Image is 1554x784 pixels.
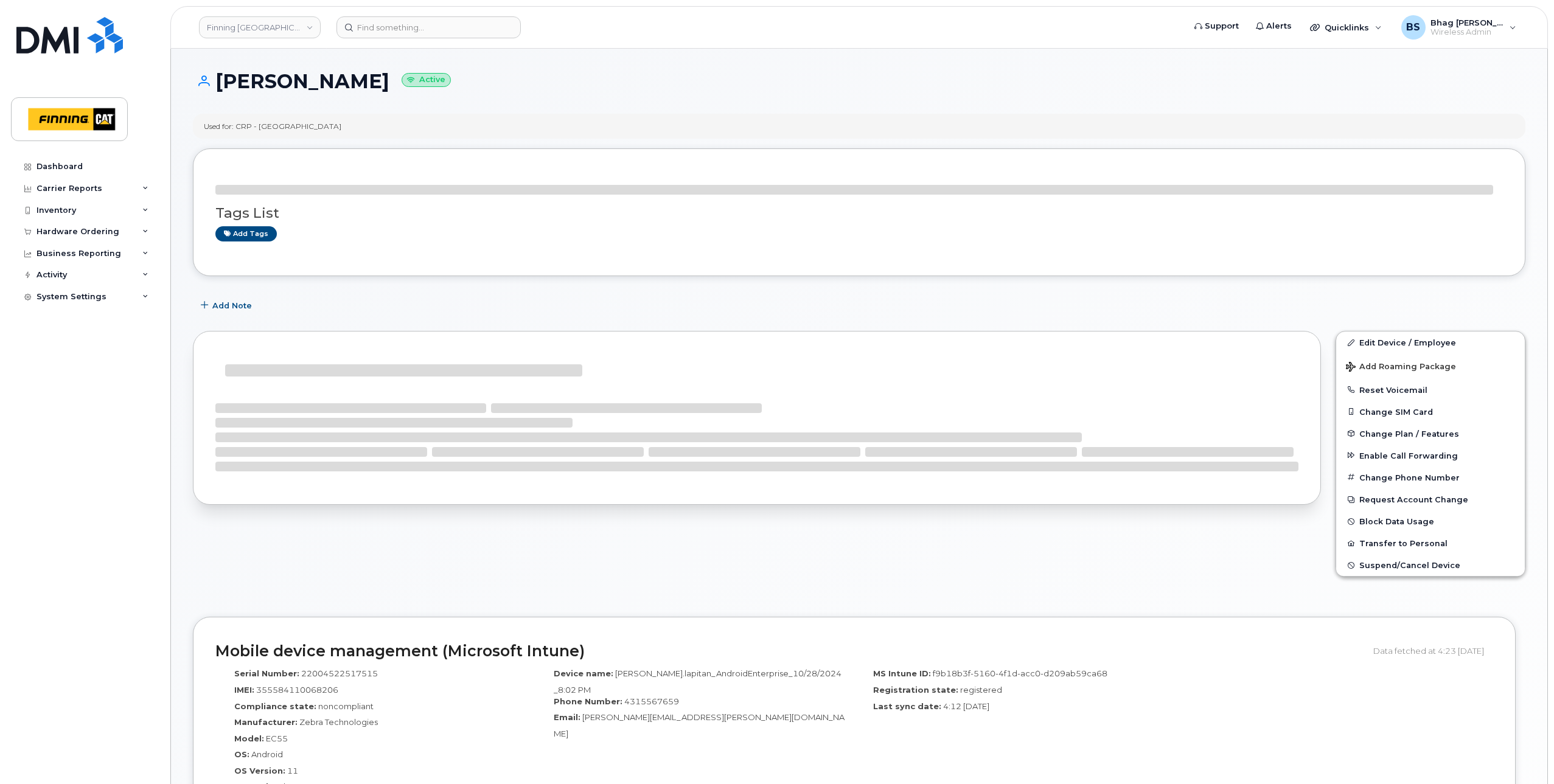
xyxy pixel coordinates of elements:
[251,749,283,759] span: Android
[1336,532,1525,554] button: Transfer to Personal
[1359,451,1458,460] span: Enable Call Forwarding
[1336,331,1525,353] a: Edit Device / Employee
[960,685,1002,695] span: registered
[554,696,622,707] label: Phone Number:
[1336,554,1525,576] button: Suspend/Cancel Device
[1336,445,1525,467] button: Enable Call Forwarding
[215,206,1503,221] h3: Tags List
[234,701,316,712] label: Compliance state:
[1359,561,1460,570] span: Suspend/Cancel Device
[212,300,252,311] span: Add Note
[1336,401,1525,423] button: Change SIM Card
[299,717,378,727] span: Zebra Technologies
[554,668,841,695] span: [PERSON_NAME].lapitan_AndroidEnterprise_10/28/2024_8:02 PM
[234,684,254,696] label: IMEI:
[873,668,931,679] label: MS Intune ID:
[234,668,299,679] label: Serial Number:
[1336,379,1525,401] button: Reset Voicemail
[234,749,249,760] label: OS:
[554,712,845,738] span: [PERSON_NAME][EMAIL_ADDRESS][PERSON_NAME][DOMAIN_NAME]
[193,71,1525,92] h1: [PERSON_NAME]
[933,668,1107,678] span: f9b18b3f-5160-4f1d-acc0-d209ab59ca68
[554,712,580,723] label: Email:
[1359,429,1459,438] span: Change Plan / Features
[1336,423,1525,445] button: Change Plan / Features
[204,121,341,131] div: Used for: CRP - [GEOGRAPHIC_DATA]
[1346,362,1456,373] span: Add Roaming Package
[1336,353,1525,378] button: Add Roaming Package
[193,294,262,316] button: Add Note
[266,734,288,743] span: EC55
[318,701,374,711] span: noncompliant
[234,733,264,744] label: Model:
[873,701,941,712] label: Last sync date:
[624,696,679,706] span: 4315567659
[287,766,298,775] span: 11
[943,701,989,711] span: 4:12 [DATE]
[234,765,285,777] label: OS Version:
[1336,467,1525,488] button: Change Phone Number
[554,668,613,679] label: Device name:
[215,643,1364,660] h2: Mobile device management (Microsoft Intune)
[1373,639,1493,662] div: Data fetched at 4:23 [DATE]
[873,684,958,696] label: Registration state:
[301,668,378,678] span: 22004522517515
[1336,488,1525,510] button: Request Account Change
[1336,510,1525,532] button: Block Data Usage
[215,226,277,241] a: Add tags
[402,73,451,87] small: Active
[234,716,298,728] label: Manufacturer:
[256,685,338,695] span: 355584110068206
